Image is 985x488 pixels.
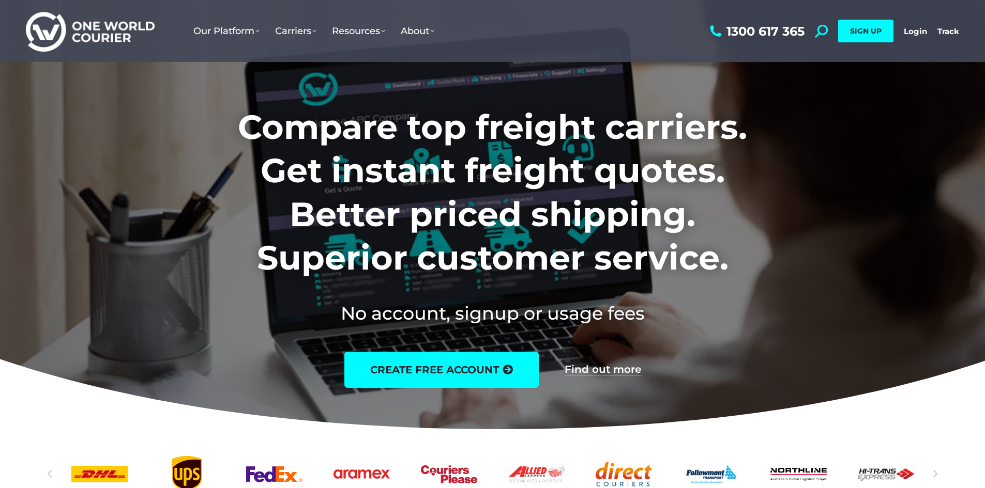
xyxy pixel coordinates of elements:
[324,15,393,47] a: Resources
[186,15,267,47] a: Our Platform
[193,25,260,37] span: Our Platform
[170,301,815,326] h2: No account, signup or usage fees
[838,20,893,42] a: SIGN UP
[267,15,324,47] a: Carriers
[26,10,155,52] img: One World Courier
[904,26,927,36] a: Login
[401,25,434,37] span: About
[850,26,882,36] span: SIGN UP
[937,26,959,36] a: Track
[275,25,316,37] span: Carriers
[393,15,442,47] a: About
[565,364,641,375] a: Find out more
[707,25,805,38] a: 1300 617 365
[332,25,385,37] span: Resources
[344,352,539,388] a: create free account
[170,105,815,280] h1: Compare top freight carriers. Get instant freight quotes. Better priced shipping. Superior custom...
